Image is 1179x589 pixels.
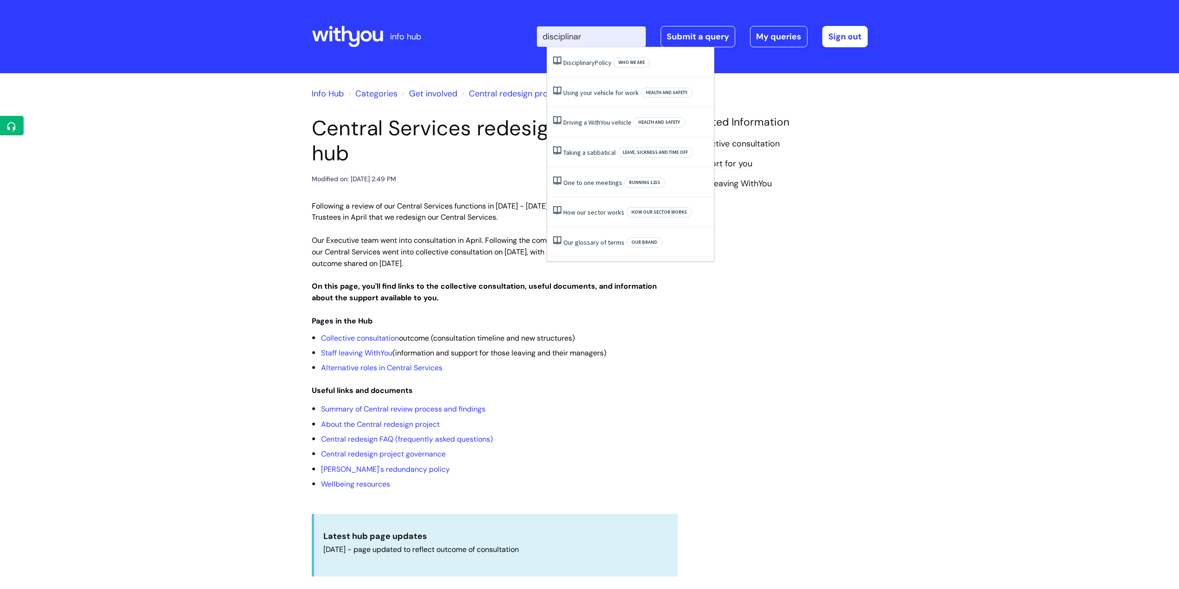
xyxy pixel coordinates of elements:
a: Alternative roles in Central Services [321,363,442,373]
span: Leave, sickness and time off [618,147,693,158]
h1: Central Services redesign project hub [312,116,678,166]
strong: On this page, you'll find links to the collective consultation, useful documents, and information... [312,281,657,303]
a: Staff leaving WithYou [692,178,772,190]
span: Our brand [626,237,662,247]
span: Health and safety [641,88,693,98]
a: Categories [355,88,397,99]
span: Our Executive team went into consultation in April. Following the completion of the Executive con... [312,235,678,268]
span: (information and support for those leaving and their managers) [321,348,606,358]
span: Disciplinary [563,58,595,67]
a: Collective consultation [321,333,399,343]
div: Modified on: [DATE] 2:49 PM [312,173,396,185]
a: Support for you [692,158,752,170]
h4: Related Information [692,116,868,129]
strong: Latest hub page updates [323,531,427,542]
span: Who we are [613,57,650,68]
a: Get involved [409,88,457,99]
span: Running 121s [624,177,665,188]
a: Central redesign project governance [321,449,446,459]
a: How our sector works [563,208,624,216]
a: My queries [750,26,807,47]
div: | - [537,26,868,47]
a: Central redesign FAQ (frequently asked questions) [321,434,493,444]
a: [PERSON_NAME]'s redundancy policy [321,464,450,474]
a: Staff leaving WithYou [321,348,392,358]
span: Health and safety [633,117,685,127]
li: Get involved [400,86,457,101]
a: Sign out [822,26,868,47]
a: Taking a sabbatical [563,148,616,157]
li: Central redesign project [460,86,562,101]
a: About the Central redesign project [321,419,440,429]
a: Summary of Central review process and findings [321,404,485,414]
a: Wellbeing resources [321,479,390,489]
a: Central redesign project [469,88,562,99]
span: How our sector works [626,207,692,217]
span: Following a review of our Central Services functions in [DATE] - [DATE], it was agreed with our b... [312,201,657,222]
a: Our glossary of terms [563,238,624,247]
span: outcome (consultation timeline and new structures) [321,333,575,343]
a: Submit a query [661,26,735,47]
a: Driving a WithYou vehicle [563,118,631,127]
a: Info Hub [312,88,344,99]
span: [DATE] - page updated to reflect outcome of consultation [323,545,519,554]
li: Solution home [346,86,397,101]
a: DisciplinaryPolicy [563,58,612,67]
strong: Pages in the Hub [312,316,372,326]
a: Using your vehicle for work [563,89,639,97]
p: info hub [390,29,421,44]
input: Search [537,26,646,47]
strong: Useful links and documents [312,386,413,395]
a: Collective consultation [692,138,780,150]
a: One to one meetings [563,178,622,187]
